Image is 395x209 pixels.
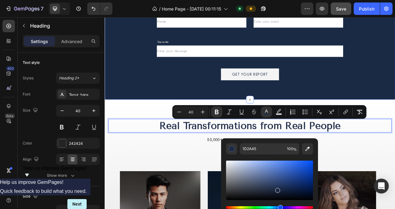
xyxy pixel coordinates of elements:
[41,5,43,12] p: 7
[67,36,306,51] input: Enter your message
[293,146,297,153] span: %
[162,6,221,12] span: Home Page - [DATE] 00:11:15
[2,2,46,15] button: 7
[10,153,362,161] p: 50,000+
[6,66,15,71] div: 450
[31,38,48,45] p: Settings
[163,69,209,77] div: GET YOUR REPORT
[374,179,389,193] div: Open Intercom Messenger
[67,29,82,34] span: Zipcode
[226,206,313,209] div: Hue
[172,105,366,119] div: Editor contextual toolbar
[240,143,284,154] input: E.g FFFFFF
[156,162,216,177] button: <p>READ ALL REVIEWS&nbsp;</p>
[70,132,303,146] strong: Real Transformations from Real People
[5,131,368,148] h2: Rich Text Editor. Editing area: main
[23,166,87,179] button: Show survey - Help us improve GemPages!
[5,113,15,118] div: Beta
[23,75,34,81] div: Styles
[23,155,40,164] div: Align
[354,2,380,15] button: Publish
[23,106,39,115] div: Size
[359,6,375,12] div: Publish
[23,166,87,171] span: Help us improve GemPages!
[152,154,241,160] strong: Customers — Life Changing Results
[159,6,161,12] span: /
[59,75,79,81] span: Heading 2*
[56,73,100,84] button: Heading 2*
[164,166,209,174] p: READ ALL REVIEWS
[87,2,112,15] div: Undo/Redo
[23,60,40,65] div: Text style
[30,22,97,29] p: Heading
[331,2,351,15] button: Save
[336,6,346,11] span: Save
[69,92,98,97] div: Tenor Sans
[149,66,224,81] button: GET YOUR REPORT
[23,91,30,97] div: Font
[23,140,32,146] div: Color
[69,141,98,146] div: 242424
[61,38,82,45] p: Advanced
